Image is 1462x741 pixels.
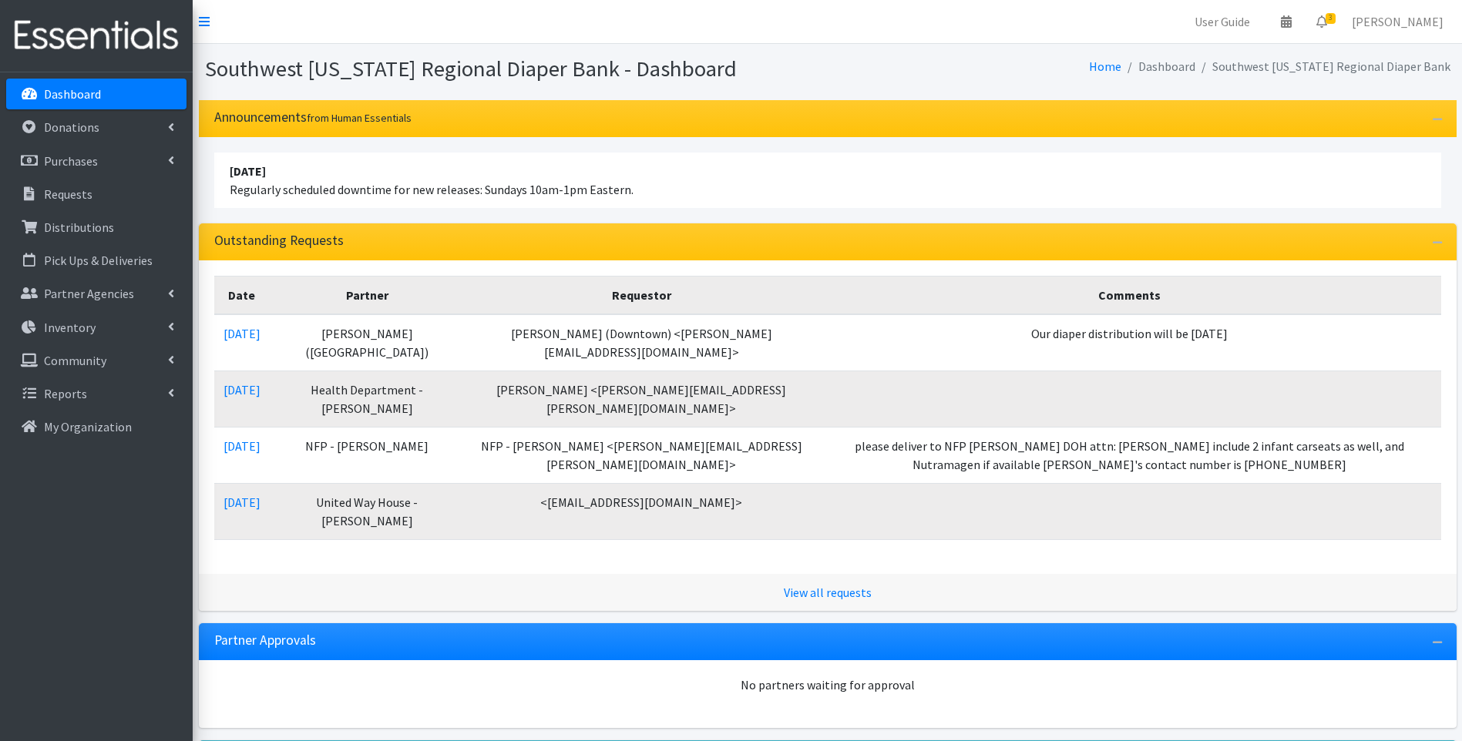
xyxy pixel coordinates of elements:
[44,253,153,268] p: Pick Ups & Deliveries
[6,79,187,109] a: Dashboard
[1304,6,1339,37] a: 3
[214,632,316,649] h3: Partner Approvals
[205,55,822,82] h1: Southwest [US_STATE] Regional Diaper Bank - Dashboard
[465,427,818,483] td: NFP - [PERSON_NAME] <[PERSON_NAME][EMAIL_ADDRESS][PERSON_NAME][DOMAIN_NAME]>
[44,86,101,102] p: Dashboard
[6,278,187,309] a: Partner Agencies
[44,386,87,401] p: Reports
[44,286,134,301] p: Partner Agencies
[214,153,1441,208] li: Regularly scheduled downtime for new releases: Sundays 10am-1pm Eastern.
[465,483,818,539] td: <[EMAIL_ADDRESS][DOMAIN_NAME]>
[44,153,98,169] p: Purchases
[818,427,1441,483] td: please deliver to NFP [PERSON_NAME] DOH attn: [PERSON_NAME] include 2 infant carseats as well, an...
[270,483,465,539] td: United Way House - [PERSON_NAME]
[270,370,465,427] td: Health Department - [PERSON_NAME]
[44,220,114,235] p: Distributions
[6,146,187,176] a: Purchases
[44,186,92,202] p: Requests
[44,320,96,335] p: Inventory
[465,370,818,427] td: [PERSON_NAME] <[PERSON_NAME][EMAIL_ADDRESS][PERSON_NAME][DOMAIN_NAME]>
[1121,55,1195,78] li: Dashboard
[6,245,187,276] a: Pick Ups & Deliveries
[44,419,132,434] p: My Organization
[6,378,187,409] a: Reports
[44,353,106,368] p: Community
[465,314,818,371] td: [PERSON_NAME] (Downtown) <[PERSON_NAME][EMAIL_ADDRESS][DOMAIN_NAME]>
[1339,6,1456,37] a: [PERSON_NAME]
[6,345,187,376] a: Community
[224,382,260,397] a: [DATE]
[1326,13,1336,24] span: 3
[818,314,1441,371] td: Our diaper distribution will be [DATE]
[465,276,818,314] th: Requestor
[224,326,260,341] a: [DATE]
[6,411,187,442] a: My Organization
[224,495,260,510] a: [DATE]
[818,276,1441,314] th: Comments
[6,10,187,62] img: HumanEssentials
[1195,55,1450,78] li: Southwest [US_STATE] Regional Diaper Bank
[214,676,1441,694] div: No partners waiting for approval
[1182,6,1262,37] a: User Guide
[214,233,344,249] h3: Outstanding Requests
[6,312,187,343] a: Inventory
[44,119,99,135] p: Donations
[6,179,187,210] a: Requests
[270,276,465,314] th: Partner
[6,212,187,243] a: Distributions
[224,438,260,454] a: [DATE]
[784,585,872,600] a: View all requests
[307,111,412,125] small: from Human Essentials
[230,163,266,179] strong: [DATE]
[214,109,412,126] h3: Announcements
[214,276,270,314] th: Date
[270,427,465,483] td: NFP - [PERSON_NAME]
[6,112,187,142] a: Donations
[270,314,465,371] td: [PERSON_NAME] ([GEOGRAPHIC_DATA])
[1089,59,1121,74] a: Home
